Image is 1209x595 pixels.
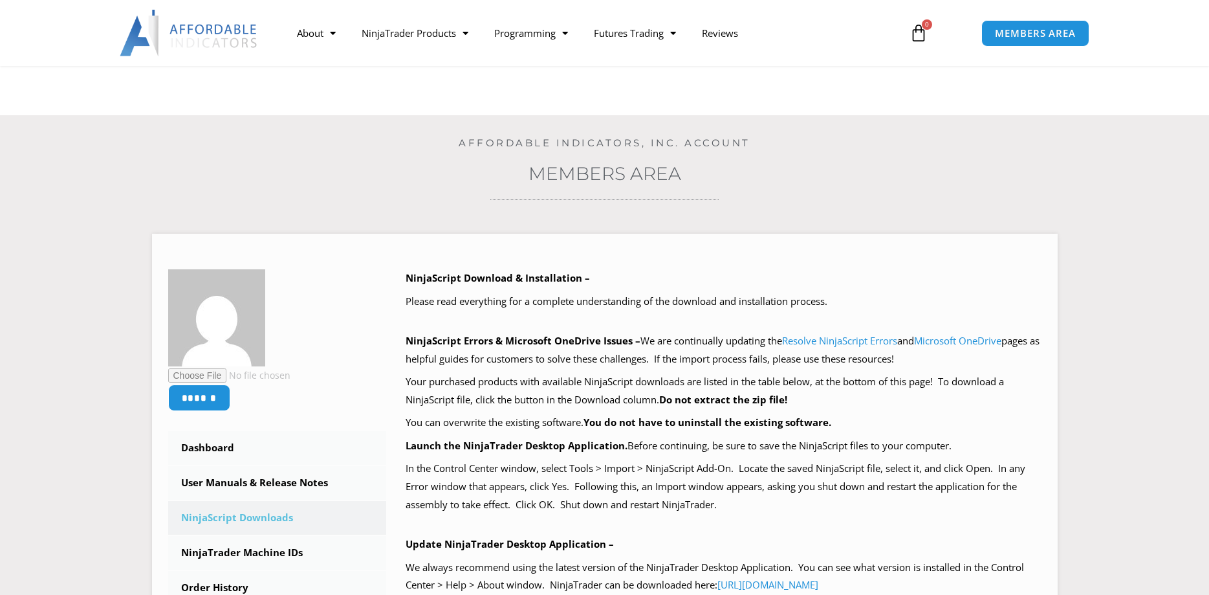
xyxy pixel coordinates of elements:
[406,414,1041,432] p: You can overwrite the existing software.
[481,18,581,48] a: Programming
[406,559,1041,595] p: We always recommend using the latest version of the NinjaTrader Desktop Application. You can see ...
[782,334,897,347] a: Resolve NinjaScript Errors
[689,18,751,48] a: Reviews
[406,537,614,550] b: Update NinjaTrader Desktop Application –
[406,373,1041,409] p: Your purchased products with available NinjaScript downloads are listed in the table below, at th...
[406,460,1041,514] p: In the Control Center window, select Tools > Import > NinjaScript Add-On. Locate the saved NinjaS...
[406,271,590,284] b: NinjaScript Download & Installation –
[583,416,831,429] b: You do not have to uninstall the existing software.
[981,20,1089,47] a: MEMBERS AREA
[168,466,387,500] a: User Manuals & Release Notes
[717,578,818,591] a: [URL][DOMAIN_NAME]
[995,28,1076,38] span: MEMBERS AREA
[459,137,750,149] a: Affordable Indicators, Inc. Account
[890,14,947,52] a: 0
[406,437,1041,455] p: Before continuing, be sure to save the NinjaScript files to your computer.
[349,18,481,48] a: NinjaTrader Products
[284,18,895,48] nav: Menu
[168,501,387,535] a: NinjaScript Downloads
[168,269,265,366] img: f34f3a31167e59384d58a763e77634dd1142bfe69680121566f87788baf56587
[284,18,349,48] a: About
[120,10,259,56] img: LogoAI | Affordable Indicators – NinjaTrader
[581,18,689,48] a: Futures Trading
[406,293,1041,311] p: Please read everything for a complete understanding of the download and installation process.
[168,536,387,570] a: NinjaTrader Machine IDs
[406,334,640,347] b: NinjaScript Errors & Microsoft OneDrive Issues –
[1165,551,1196,582] iframe: Intercom live chat
[914,334,1001,347] a: Microsoft OneDrive
[528,163,681,185] a: Members Area
[406,332,1041,368] p: We are continually updating the and pages as helpful guides for customers to solve these challeng...
[659,393,787,406] b: Do not extract the zip file!
[922,19,932,30] span: 0
[168,431,387,465] a: Dashboard
[406,439,627,452] b: Launch the NinjaTrader Desktop Application.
